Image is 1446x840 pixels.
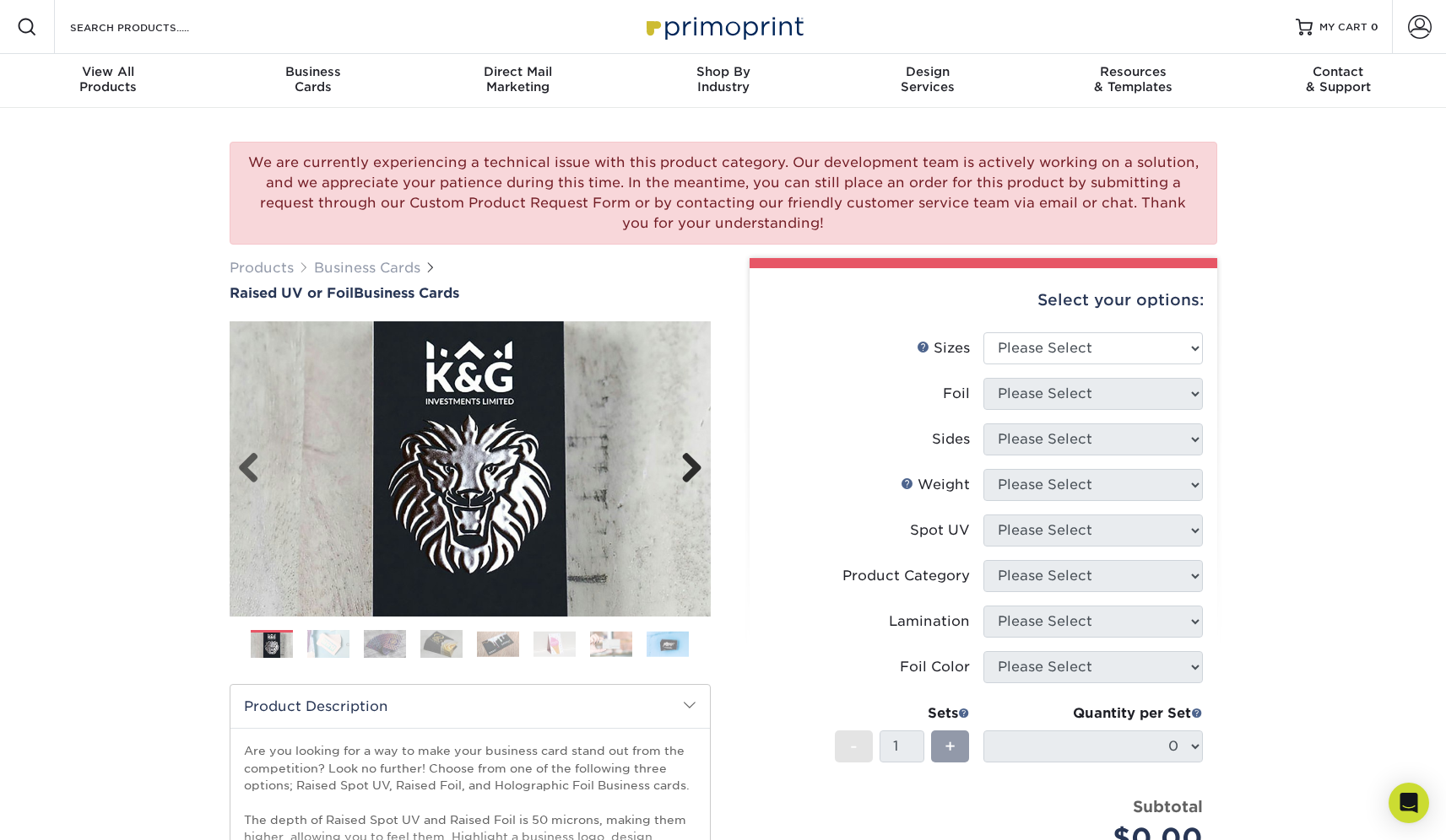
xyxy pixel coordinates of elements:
[230,685,710,728] h2: Product Description
[763,268,1204,332] div: Select your options:
[68,17,233,37] input: SEARCH PRODUCTS.....
[6,64,211,94] div: Products
[1371,21,1378,33] span: 0
[415,64,620,79] span: Direct Mail
[835,703,970,724] div: Sets
[477,631,519,657] img: Business Cards 05
[210,64,415,94] div: Cards
[230,229,711,709] img: Raised UV or Foil 01
[533,631,576,657] img: Business Cards 06
[314,260,420,276] a: Business Cards
[889,611,970,632] div: Lamination
[620,54,826,108] a: Shop ByIndustry
[230,285,711,301] a: Raised UV or FoilBusiness Cards
[6,64,211,79] span: View All
[1236,54,1441,108] a: Contact& Support
[1319,20,1367,35] span: MY CART
[620,64,826,94] div: Industry
[826,64,1031,79] span: Design
[415,64,620,94] div: Marketing
[901,475,970,495] div: Weight
[900,657,970,677] div: Foil Color
[230,142,1217,245] div: We are currently experiencing a technical issue with this product category. Our development team ...
[1236,64,1441,79] span: Contact
[210,54,415,108] a: BusinessCards
[647,631,689,657] img: Business Cards 08
[210,64,415,79] span: Business
[932,429,970,450] div: Sides
[364,629,406,659] img: Business Cards 03
[826,64,1031,94] div: Services
[1031,54,1236,108] a: Resources& Templates
[1389,783,1429,823] div: Open Intercom Messenger
[230,260,294,276] a: Products
[910,520,970,541] div: Spot UV
[945,734,956,759] span: +
[307,629,349,659] img: Business Cards 02
[420,629,463,659] img: Business Cards 04
[1031,64,1236,94] div: & Templates
[620,64,826,79] span: Shop By
[6,54,211,108] a: View AllProducts
[230,285,354,301] span: Raised UV or Foil
[943,384,970,404] div: Foil
[639,8,808,45] img: Primoprint
[590,631,632,657] img: Business Cards 07
[1236,64,1441,94] div: & Support
[826,54,1031,108] a: DesignServices
[415,54,620,108] a: Direct MailMarketing
[1031,64,1236,79] span: Resources
[917,338,970,358] div: Sizes
[1133,797,1203,816] strong: Subtotal
[983,703,1203,724] div: Quantity per Set
[251,624,293,666] img: Business Cards 01
[850,734,858,759] span: -
[842,566,970,586] div: Product Category
[230,285,711,301] h1: Business Cards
